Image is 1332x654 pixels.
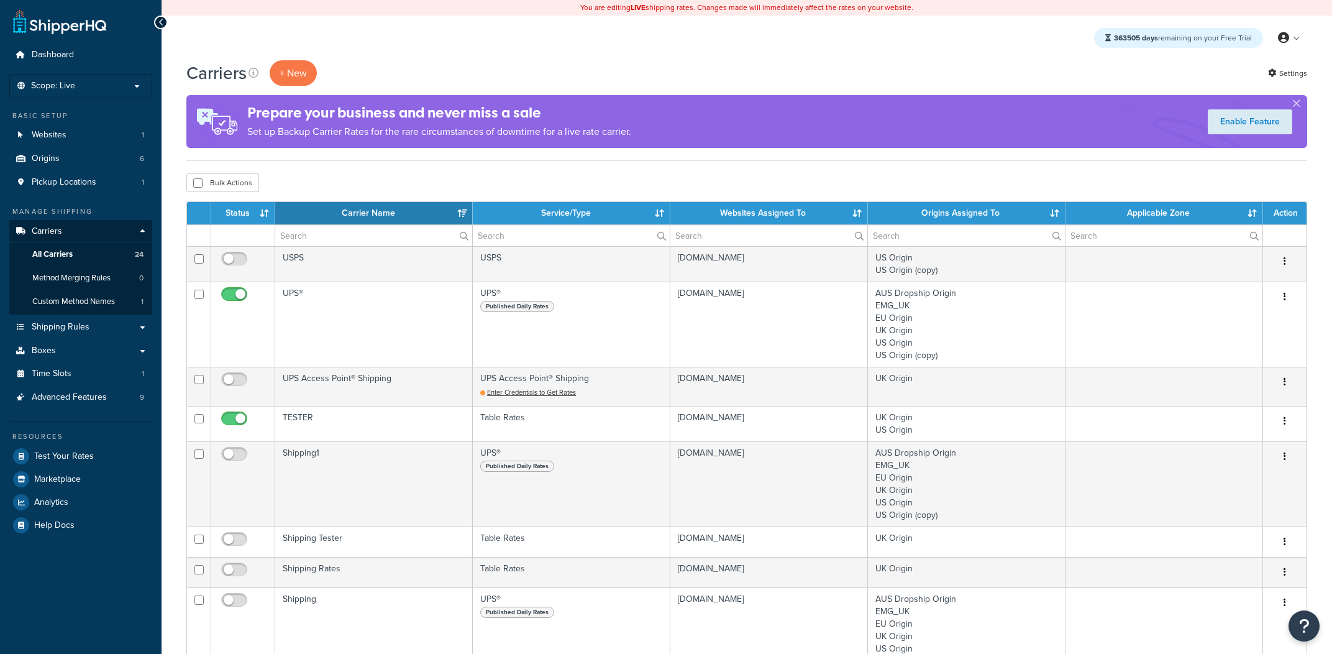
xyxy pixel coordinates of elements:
td: [DOMAIN_NAME] [670,367,868,406]
th: Websites Assigned To: activate to sort column ascending [670,202,868,224]
td: [DOMAIN_NAME] [670,406,868,441]
td: [DOMAIN_NAME] [670,246,868,282]
span: Published Daily Rates [480,461,554,472]
span: Carriers [32,226,62,237]
img: ad-rules-rateshop-fe6ec290ccb7230408bd80ed9643f0289d75e0ffd9eb532fc0e269fcd187b520.png [186,95,247,148]
span: Method Merging Rules [32,273,111,283]
span: 9 [140,392,144,403]
th: Service/Type: activate to sort column ascending [473,202,670,224]
span: 1 [141,297,144,307]
td: [DOMAIN_NAME] [670,441,868,527]
a: Settings [1268,65,1307,82]
button: Open Resource Center [1289,610,1320,642]
th: Carrier Name: activate to sort column ascending [275,202,473,224]
span: Analytics [34,497,68,508]
a: Origins 6 [9,147,152,170]
li: Websites [9,124,152,147]
span: Published Daily Rates [480,607,554,618]
span: Time Slots [32,369,71,379]
input: Search [670,225,867,246]
a: Pickup Locations 1 [9,171,152,194]
span: All Carriers [32,249,73,260]
td: UPS Access Point® Shipping [275,367,473,406]
a: Marketplace [9,468,152,491]
td: AUS Dropship Origin EMG_UK EU Origin UK Origin US Origin US Origin (copy) [868,441,1065,527]
td: Table Rates [473,527,670,557]
li: Carriers [9,220,152,315]
td: UK Origin [868,527,1065,557]
td: Shipping Rates [275,557,473,587]
span: Scope: Live [31,81,75,91]
td: [DOMAIN_NAME] [670,527,868,557]
span: 1 [142,177,144,188]
span: Advanced Features [32,392,107,403]
span: Test Your Rates [34,451,94,462]
input: Search [275,225,472,246]
input: Search [868,225,1065,246]
li: Method Merging Rules [9,267,152,290]
input: Search [1065,225,1262,246]
span: Custom Method Names [32,297,115,307]
span: Published Daily Rates [480,301,554,312]
h4: Prepare your business and never miss a sale [247,103,631,123]
span: Websites [32,130,66,140]
div: Resources [9,431,152,442]
a: Shipping Rules [9,316,152,339]
button: + New [270,60,317,86]
span: 1 [142,369,144,379]
a: Boxes [9,339,152,362]
a: Enable Feature [1208,109,1292,134]
li: Pickup Locations [9,171,152,194]
a: Carriers [9,220,152,243]
td: Table Rates [473,557,670,587]
span: Enter Credentials to Get Rates [487,387,576,397]
td: Table Rates [473,406,670,441]
td: UPS Access Point® Shipping [473,367,670,406]
a: Custom Method Names 1 [9,290,152,313]
div: remaining on your Free Trial [1094,28,1263,48]
th: Action [1263,202,1307,224]
td: [DOMAIN_NAME] [670,557,868,587]
div: Basic Setup [9,111,152,121]
p: Set up Backup Carrier Rates for the rare circumstances of downtime for a live rate carrier. [247,123,631,140]
td: Shipping1 [275,441,473,527]
td: UK Origin US Origin [868,406,1065,441]
span: Shipping Rules [32,322,89,333]
b: LIVE [631,2,645,13]
td: UK Origin [868,367,1065,406]
a: Time Slots 1 [9,362,152,385]
span: Boxes [32,346,56,356]
th: Origins Assigned To: activate to sort column ascending [868,202,1065,224]
a: Help Docs [9,514,152,537]
span: Marketplace [34,474,81,485]
li: Origins [9,147,152,170]
td: [DOMAIN_NAME] [670,282,868,367]
span: 1 [142,130,144,140]
a: All Carriers 24 [9,243,152,266]
td: UPS® [275,282,473,367]
span: Pickup Locations [32,177,96,188]
th: Applicable Zone: activate to sort column ascending [1065,202,1263,224]
td: US Origin US Origin (copy) [868,246,1065,282]
li: Custom Method Names [9,290,152,313]
a: Test Your Rates [9,445,152,467]
td: TESTER [275,406,473,441]
span: 6 [140,154,144,164]
td: USPS [275,246,473,282]
span: Help Docs [34,520,75,531]
a: Dashboard [9,44,152,67]
li: All Carriers [9,243,152,266]
button: Bulk Actions [186,173,259,192]
span: Dashboard [32,50,74,60]
strong: 363505 days [1114,32,1158,44]
a: Analytics [9,491,152,514]
a: Websites 1 [9,124,152,147]
li: Advanced Features [9,386,152,409]
li: Time Slots [9,362,152,385]
td: Shipping Tester [275,527,473,557]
